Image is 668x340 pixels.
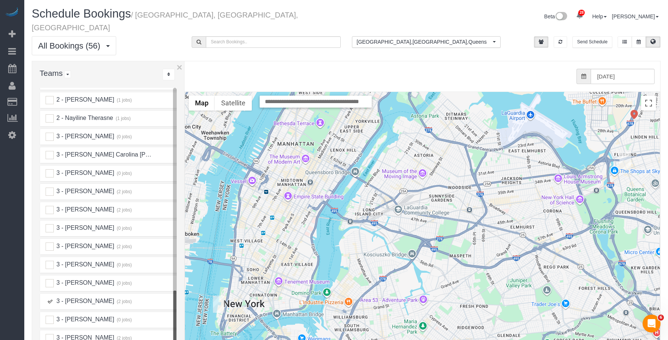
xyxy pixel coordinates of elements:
[4,7,19,18] img: Automaid Logo
[55,170,114,176] span: 3 - [PERSON_NAME]
[177,62,182,72] button: ×
[55,298,114,304] span: 3 - [PERSON_NAME]
[215,96,252,111] button: Show satellite imagery
[630,110,656,136] div: 25-18 Union St Apt 2a
[116,134,132,139] small: (0 jobs)
[55,243,114,249] span: 3 - [PERSON_NAME]
[32,36,116,55] button: All Bookings (56)
[352,36,501,48] ol: All Locations
[612,13,659,19] a: [PERSON_NAME]
[555,12,567,22] img: New interface
[55,115,113,121] span: 2 - Nayiline Therasne
[55,261,114,268] span: 3 - [PERSON_NAME]
[55,151,189,158] span: 3 - [PERSON_NAME] Carolina [PERSON_NAME]
[189,96,215,111] button: Show street map
[116,189,132,194] small: (2 jobs)
[32,7,131,20] span: Schedule Bookings
[116,98,132,103] small: (1 jobs)
[163,69,175,80] div: ...
[55,279,114,286] span: 3 - [PERSON_NAME]
[357,38,491,46] span: [GEOGRAPHIC_DATA] , [GEOGRAPHIC_DATA] , Queens
[578,10,585,16] span: 28
[619,152,631,169] div: 09/26/2025 1:00PM - Tiffany Clark (H&R Block) - 39-20 Main Street, 2nd Floor, Flushing, NY 11354
[544,13,568,19] a: Beta
[115,116,131,121] small: (1 jobs)
[55,206,114,213] span: 3 - [PERSON_NAME]
[116,171,132,176] small: (0 jobs)
[213,296,225,313] div: 09/26/2025 9:00AM - Benjamin Sampson - 333 Rector Place Apt. 1501, New York, NY 10280
[116,244,132,249] small: (2 jobs)
[592,13,607,19] a: Help
[55,188,114,194] span: 3 - [PERSON_NAME]
[38,41,104,50] span: All Bookings (56)
[167,72,170,77] i: Sort Teams
[116,207,132,213] small: (2 jobs)
[116,299,132,304] small: (2 jobs)
[591,69,655,84] input: Date
[572,36,612,48] button: Send Schedule
[641,96,656,111] button: Toggle fullscreen view
[658,315,664,321] span: 6
[116,317,132,322] small: (0 jobs)
[572,7,587,24] a: 28
[352,36,501,48] button: [GEOGRAPHIC_DATA],[GEOGRAPHIC_DATA],Queens
[55,133,114,139] span: 3 - [PERSON_NAME]
[40,69,63,77] span: Teams
[116,262,132,268] small: (0 jobs)
[643,315,661,333] iframe: Intercom live chat
[55,96,114,103] span: 2 - [PERSON_NAME]
[116,226,132,231] small: (0 jobs)
[55,225,114,231] span: 3 - [PERSON_NAME]
[55,316,114,322] span: 3 - [PERSON_NAME]
[206,36,340,48] input: Search Bookings..
[116,281,132,286] small: (0 jobs)
[32,11,298,32] small: / [GEOGRAPHIC_DATA], [GEOGRAPHIC_DATA], [GEOGRAPHIC_DATA]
